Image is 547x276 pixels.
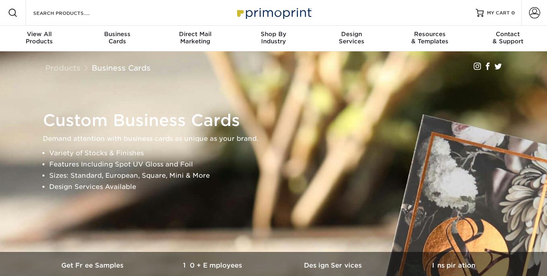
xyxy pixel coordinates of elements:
[156,30,234,45] div: Marketing
[273,262,394,269] h3: Design Services
[469,30,547,45] div: & Support
[391,30,469,45] div: & Templates
[394,262,514,269] h3: Inspiration
[33,262,153,269] h3: Get Free Samples
[78,30,156,45] div: Cards
[313,26,391,51] a: DesignServices
[391,26,469,51] a: Resources& Templates
[45,63,80,72] a: Products
[43,111,511,130] h1: Custom Business Cards
[391,30,469,38] span: Resources
[234,30,312,38] span: Shop By
[92,63,151,72] a: Business Cards
[49,148,511,159] li: Variety of Stocks & Finishes
[511,10,515,16] span: 0
[469,30,547,38] span: Contact
[49,181,511,193] li: Design Services Available
[78,30,156,38] span: Business
[49,159,511,170] li: Features Including Spot UV Gloss and Foil
[49,170,511,181] li: Sizes: Standard, European, Square, Mini & More
[313,30,391,38] span: Design
[487,10,510,16] span: MY CART
[233,4,314,21] img: Primoprint
[32,8,111,18] input: SEARCH PRODUCTS.....
[234,26,312,51] a: Shop ByIndustry
[153,262,273,269] h3: 10+ Employees
[78,26,156,51] a: BusinessCards
[469,26,547,51] a: Contact& Support
[43,133,511,144] p: Demand attention with business cards as unique as your brand.
[156,30,234,38] span: Direct Mail
[156,26,234,51] a: Direct MailMarketing
[313,30,391,45] div: Services
[234,30,312,45] div: Industry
